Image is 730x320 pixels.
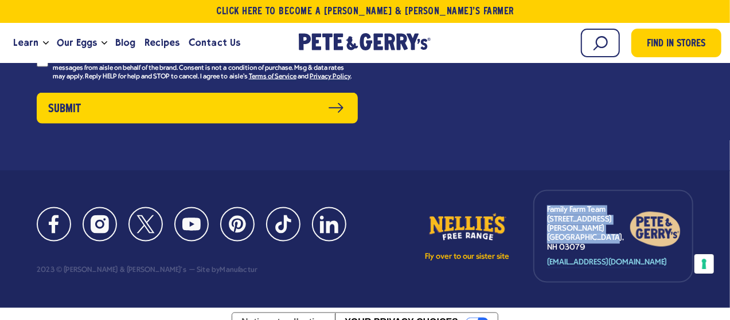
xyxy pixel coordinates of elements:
[424,211,510,262] a: Fly over to our sister site
[53,56,358,81] p: By checking this box I provide my express written consent to receive recurring marketing text mes...
[647,37,706,52] span: Find in Stores
[52,27,102,58] a: Our Eggs
[37,93,358,124] button: Submit
[547,206,630,254] p: Family Farm Team [STREET_ADDRESS][PERSON_NAME] [GEOGRAPHIC_DATA], NH 03079
[220,267,257,275] a: Manufactur
[547,259,667,268] a: [EMAIL_ADDRESS][DOMAIN_NAME]
[43,41,49,45] button: Open the dropdown menu for Learn
[37,267,186,275] div: 2023 © [PERSON_NAME] & [PERSON_NAME]'s
[57,35,97,50] span: Our Eggs
[13,35,38,50] span: Learn
[581,29,620,57] input: Search
[424,254,510,262] p: Fly over to our sister site
[140,27,184,58] a: Recipes
[188,267,257,275] div: Site by
[189,35,240,50] span: Contact Us
[249,73,296,81] a: Terms of Service
[9,27,43,58] a: Learn
[185,27,245,58] a: Contact Us
[694,254,714,274] button: Your consent preferences for tracking technologies
[631,29,721,57] a: Find in Stores
[111,27,140,58] a: Blog
[145,35,179,50] span: Recipes
[115,35,135,50] span: Blog
[310,73,350,81] a: Privacy Policy
[102,41,107,45] button: Open the dropdown menu for Our Eggs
